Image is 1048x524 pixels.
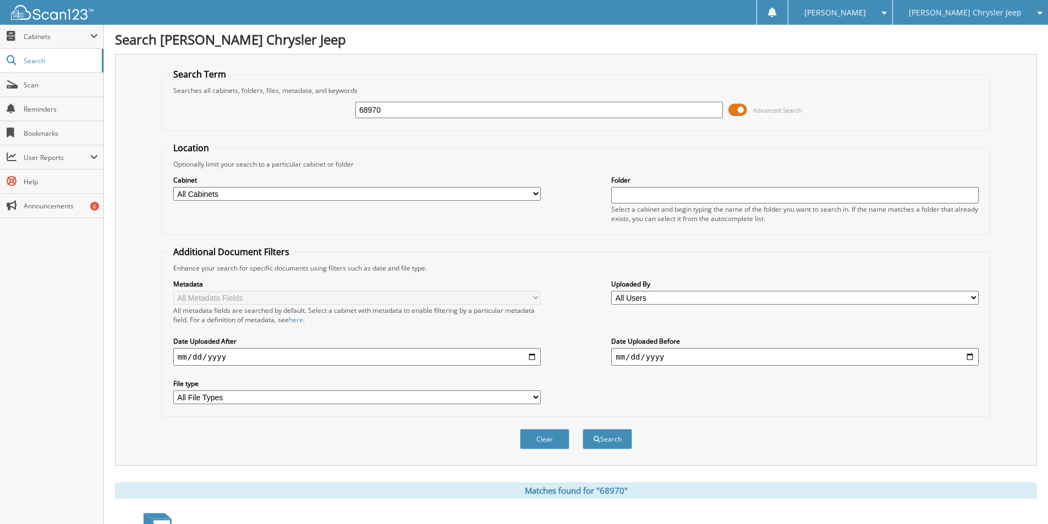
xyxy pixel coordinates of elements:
label: Date Uploaded After [173,337,541,346]
label: Cabinet [173,175,541,185]
h1: Search [PERSON_NAME] Chrysler Jeep [115,30,1037,48]
span: Search [24,56,96,65]
button: Clear [520,429,569,449]
legend: Search Term [168,68,232,80]
input: end [611,348,979,366]
span: Help [24,177,98,186]
div: 6 [90,202,99,211]
input: start [173,348,541,366]
label: Uploaded By [611,279,979,289]
div: Matches found for "68970" [115,482,1037,499]
legend: Location [168,142,215,154]
span: User Reports [24,153,90,162]
span: Announcements [24,201,98,211]
span: [PERSON_NAME] [804,9,866,16]
span: Bookmarks [24,129,98,138]
img: scan123-logo-white.svg [11,5,94,20]
a: here [289,315,303,324]
legend: Additional Document Filters [168,246,295,258]
div: Optionally limit your search to a particular cabinet or folder [168,159,984,169]
label: Date Uploaded Before [611,337,979,346]
span: [PERSON_NAME] Chrysler Jeep [909,9,1022,16]
button: Search [583,429,632,449]
div: All metadata fields are searched by default. Select a cabinet with metadata to enable filtering b... [173,306,541,324]
div: Select a cabinet and begin typing the name of the folder you want to search in. If the name match... [611,205,979,223]
span: Cabinets [24,32,90,41]
span: Advanced Search [753,106,802,114]
div: Searches all cabinets, folders, files, metadata, and keywords [168,86,984,95]
span: Scan [24,80,98,90]
label: File type [173,379,541,388]
span: Reminders [24,104,98,114]
label: Metadata [173,279,541,289]
div: Enhance your search for specific documents using filters such as date and file type. [168,263,984,273]
iframe: Chat Widget [993,471,1048,524]
label: Folder [611,175,979,185]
